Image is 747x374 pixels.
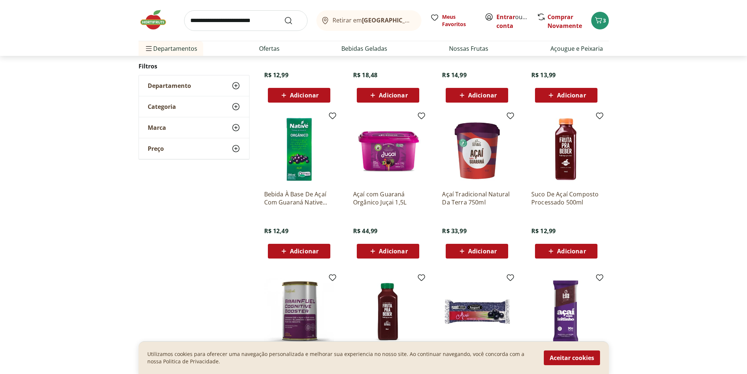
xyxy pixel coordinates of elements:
[446,244,508,259] button: Adicionar
[353,276,423,346] img: Suco de Açaí com Morango Processado 500ml
[264,190,334,206] a: Bebida À Base De Açaí Com Guaraná Native 200Ml
[557,248,586,254] span: Adicionar
[139,9,175,31] img: Hortifruti
[144,40,197,57] span: Departamentos
[284,16,302,25] button: Submit Search
[259,44,280,53] a: Ofertas
[264,71,288,79] span: R$ 12,99
[379,92,407,98] span: Adicionar
[531,227,556,235] span: R$ 12,99
[316,10,421,31] button: Retirar em[GEOGRAPHIC_DATA]/[GEOGRAPHIC_DATA]
[264,227,288,235] span: R$ 12,49
[547,13,582,30] a: Comprar Novamente
[357,244,419,259] button: Adicionar
[353,71,377,79] span: R$ 18,48
[442,71,466,79] span: R$ 14,99
[535,88,597,103] button: Adicionar
[496,13,515,21] a: Entrar
[353,114,423,184] img: Açaí com Guaraná Orgânico Juçai 1,5L
[268,244,330,259] button: Adicionar
[139,117,249,138] button: Marca
[557,92,586,98] span: Adicionar
[357,88,419,103] button: Adicionar
[139,59,249,74] h2: Filtros
[353,227,377,235] span: R$ 44,99
[496,13,529,30] span: ou
[139,75,249,96] button: Departamento
[148,103,176,110] span: Categoria
[430,13,476,28] a: Meus Favoritos
[184,10,308,31] input: search
[442,114,512,184] img: Açaí Tradicional Natural Da Terra 750ml
[144,40,153,57] button: Menu
[147,350,535,365] p: Utilizamos cookies para oferecer uma navegação personalizada e melhorar sua experiencia no nosso ...
[446,88,508,103] button: Adicionar
[139,138,249,159] button: Preço
[139,96,249,117] button: Categoria
[379,248,407,254] span: Adicionar
[264,114,334,184] img: Bebida À Base De Açaí Com Guaraná Native 200Ml
[550,44,603,53] a: Açougue e Peixaria
[290,248,319,254] span: Adicionar
[531,276,601,346] img: Paleta De Açaí Com Leitinho Los Los 90G
[290,92,319,98] span: Adicionar
[148,82,191,89] span: Departamento
[535,244,597,259] button: Adicionar
[603,17,606,24] span: 3
[341,44,387,53] a: Bebidas Geladas
[531,190,601,206] a: Suco De Açaí Composto Processado 500ml
[268,88,330,103] button: Adicionar
[442,13,476,28] span: Meus Favoritos
[496,13,537,30] a: Criar conta
[148,145,164,152] span: Preço
[544,350,600,365] button: Aceitar cookies
[531,114,601,184] img: Suco De Açaí Composto Processado 500ml
[468,248,497,254] span: Adicionar
[468,92,497,98] span: Adicionar
[333,17,414,24] span: Retirar em
[449,44,488,53] a: Nossas Frutas
[362,16,486,24] b: [GEOGRAPHIC_DATA]/[GEOGRAPHIC_DATA]
[442,276,512,346] img: PICOLE DE ACAI AUGURI 60G
[531,71,556,79] span: R$ 13,99
[148,124,166,131] span: Marca
[442,190,512,206] a: Açaí Tradicional Natural Da Terra 750ml
[591,12,609,29] button: Carrinho
[264,276,334,346] img: Suplemento Brainfuel Açaí e Banana Trustfuel 450g
[442,227,466,235] span: R$ 33,99
[353,190,423,206] a: Açaí com Guaraná Orgânico Juçai 1,5L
